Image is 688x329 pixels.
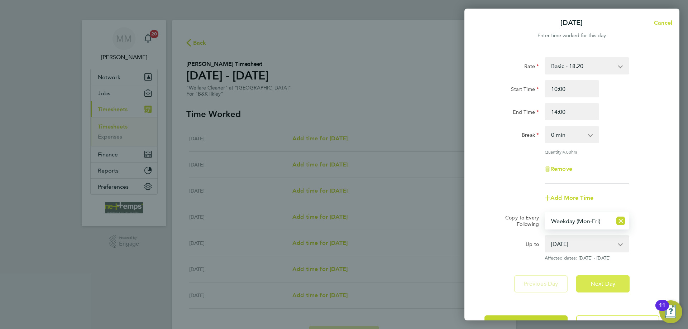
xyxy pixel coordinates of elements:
label: Up to [526,241,539,250]
span: Add More Time [550,194,593,201]
label: Start Time [511,86,539,95]
p: [DATE] [560,18,583,28]
button: Reset selection [616,213,625,229]
span: Cancel [652,19,672,26]
button: Cancel [642,16,679,30]
div: Enter time worked for this day. [464,32,679,40]
button: Next Day [576,275,630,292]
label: Rate [524,63,539,72]
input: E.g. 18:00 [545,103,599,120]
label: Copy To Every Following [500,214,539,227]
div: 11 [659,305,665,315]
span: Affected dates: [DATE] - [DATE] [545,255,629,261]
span: 4.00 [563,149,571,155]
label: Break [522,132,539,140]
input: E.g. 08:00 [545,80,599,97]
button: Open Resource Center, 11 new notifications [659,300,682,323]
span: Next Day [591,280,615,287]
div: Quantity: hrs [545,149,629,155]
button: Remove [545,166,572,172]
button: Add More Time [545,195,593,201]
span: Remove [550,165,572,172]
label: End Time [513,109,539,117]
